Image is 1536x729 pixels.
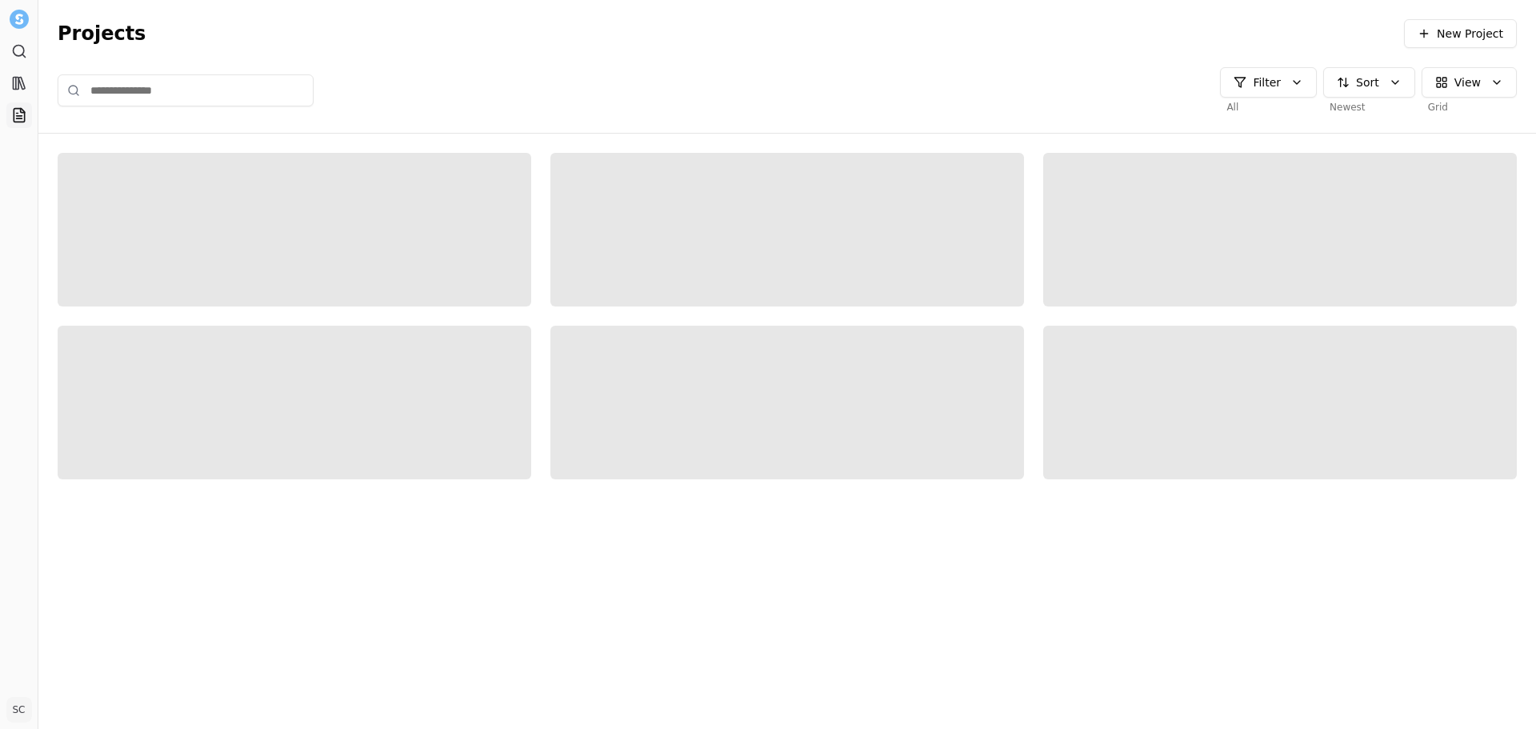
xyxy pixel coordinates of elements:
span: Newest [1323,101,1366,114]
span: Sort [1356,74,1379,90]
button: New Project [1404,19,1517,48]
span: Filter [1253,74,1281,90]
span: All [1220,101,1238,114]
button: Filter [1220,67,1317,98]
span: Grid [1422,101,1448,114]
button: Settle [6,6,32,32]
button: SC [6,697,32,723]
span: View [1454,74,1481,90]
button: Sort [1323,67,1415,98]
a: Projects [6,102,32,128]
a: Library [6,70,32,96]
button: View [1422,67,1517,98]
a: Search [6,38,32,64]
span: New Project [1437,26,1503,42]
span: Projects [58,21,146,46]
img: Settle [10,10,29,29]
